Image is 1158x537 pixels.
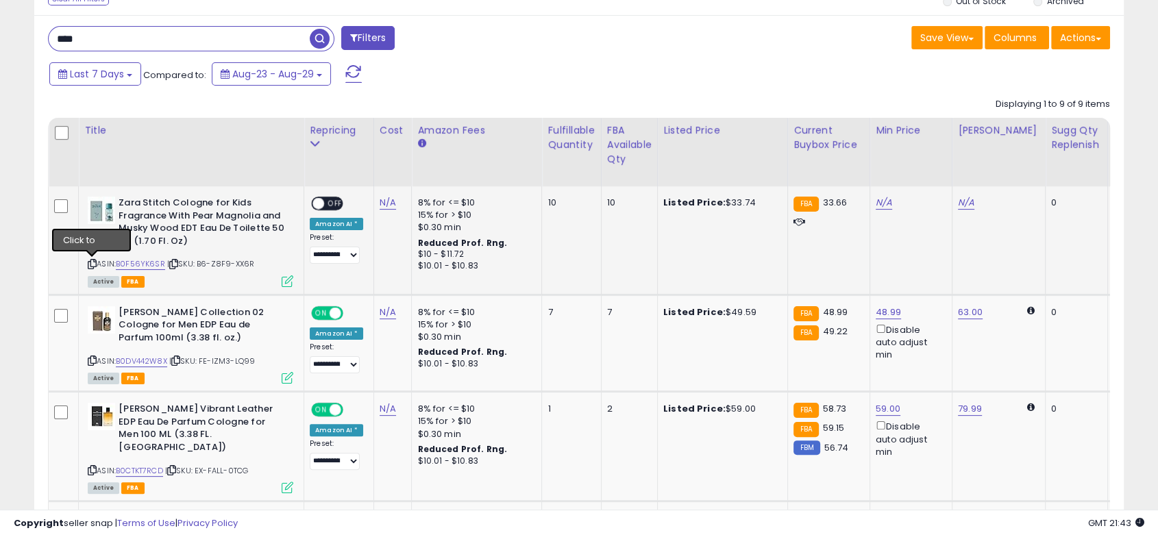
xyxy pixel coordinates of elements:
[310,218,363,230] div: Amazon AI *
[793,325,819,340] small: FBA
[607,123,652,166] div: FBA Available Qty
[876,402,900,416] a: 59.00
[417,249,531,260] div: $10 - $11.72
[1088,516,1144,529] span: 2025-09-6 21:43 GMT
[663,306,777,319] div: $49.59
[822,196,847,209] span: 33.66
[417,209,531,221] div: 15% for > $10
[547,403,590,415] div: 1
[547,123,595,152] div: Fulfillable Quantity
[232,67,314,81] span: Aug-23 - Aug-29
[663,123,782,138] div: Listed Price
[417,123,536,138] div: Amazon Fees
[310,327,363,340] div: Amazon AI *
[607,197,647,209] div: 10
[417,358,531,370] div: $10.01 - $10.83
[793,306,819,321] small: FBA
[116,258,165,270] a: B0F56YK6SR
[996,98,1110,111] div: Displaying 1 to 9 of 9 items
[663,197,777,209] div: $33.74
[1051,26,1110,49] button: Actions
[88,306,115,334] img: 31NzLTSrqFL._SL40_.jpg
[822,305,848,319] span: 48.99
[70,67,124,81] span: Last 7 Days
[310,424,363,436] div: Amazon AI *
[417,260,531,272] div: $10.01 - $10.83
[310,342,363,373] div: Preset:
[822,421,844,434] span: 59.15
[119,197,285,251] b: Zara Stitch Cologne for Kids Fragrance With Pear Magnolia and Musky Wood EDT Eau De Toilette 50 M...
[88,197,293,286] div: ASIN:
[88,276,119,288] span: All listings currently available for purchase on Amazon
[380,123,406,138] div: Cost
[417,319,531,331] div: 15% for > $10
[793,123,864,152] div: Current Buybox Price
[958,305,983,319] a: 63.00
[663,196,726,209] b: Listed Price:
[663,305,726,319] b: Listed Price:
[380,305,396,319] a: N/A
[417,331,531,343] div: $0.30 min
[121,373,145,384] span: FBA
[824,441,848,454] span: 56.74
[341,404,363,416] span: OFF
[116,355,167,367] a: B0DV442W8X
[88,306,293,382] div: ASIN:
[417,443,507,455] b: Reduced Prof. Rng.
[417,221,531,234] div: $0.30 min
[793,197,819,212] small: FBA
[663,403,777,415] div: $59.00
[14,516,64,529] strong: Copyright
[143,68,206,82] span: Compared to:
[417,346,507,358] b: Reduced Prof. Rng.
[876,305,901,319] a: 48.99
[116,465,163,477] a: B0CTKT7RCD
[417,138,426,150] small: Amazon Fees.
[607,403,647,415] div: 2
[793,422,819,437] small: FBA
[341,26,395,50] button: Filters
[121,276,145,288] span: FBA
[119,403,285,457] b: [PERSON_NAME] Vibrant Leather EDP Eau De Parfum Cologne for Men 100 ML (3.38 FL. [GEOGRAPHIC_DATA])
[417,428,531,440] div: $0.30 min
[1051,123,1102,152] div: Sugg Qty Replenish
[88,482,119,494] span: All listings currently available for purchase on Amazon
[876,196,892,210] a: N/A
[165,465,248,476] span: | SKU: EX-FALL-0TCG
[417,306,531,319] div: 8% for <= $10
[88,403,293,492] div: ASIN:
[417,197,531,209] div: 8% for <= $10
[663,402,726,415] b: Listed Price:
[49,62,141,86] button: Last 7 Days
[119,306,285,348] b: [PERSON_NAME] Collection 02 Cologne for Men EDP Eau de Parfum 100ml (3.38 fl. oz.)
[212,62,331,86] button: Aug-23 - Aug-29
[167,258,254,269] span: | SKU: B6-Z8F9-XX6R
[341,307,363,319] span: OFF
[88,197,115,224] img: 31ZYvDqmxLL._SL40_.jpg
[822,402,846,415] span: 58.73
[876,123,946,138] div: Min Price
[121,482,145,494] span: FBA
[310,123,368,138] div: Repricing
[14,517,238,530] div: seller snap | |
[547,197,590,209] div: 10
[1051,197,1097,209] div: 0
[793,403,819,418] small: FBA
[958,123,1039,138] div: [PERSON_NAME]
[417,237,507,249] b: Reduced Prof. Rng.
[380,196,396,210] a: N/A
[310,439,363,470] div: Preset:
[84,123,298,138] div: Title
[607,306,647,319] div: 7
[417,403,531,415] div: 8% for <= $10
[911,26,983,49] button: Save View
[169,355,255,366] span: | SKU: FE-IZM3-LQ99
[1051,403,1097,415] div: 0
[793,440,820,455] small: FBM
[88,403,115,430] img: 31jRDTX8usL._SL40_.jpg
[876,322,941,362] div: Disable auto adjust min
[324,198,346,210] span: OFF
[88,373,119,384] span: All listings currently available for purchase on Amazon
[876,419,941,458] div: Disable auto adjust min
[822,325,848,338] span: 49.22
